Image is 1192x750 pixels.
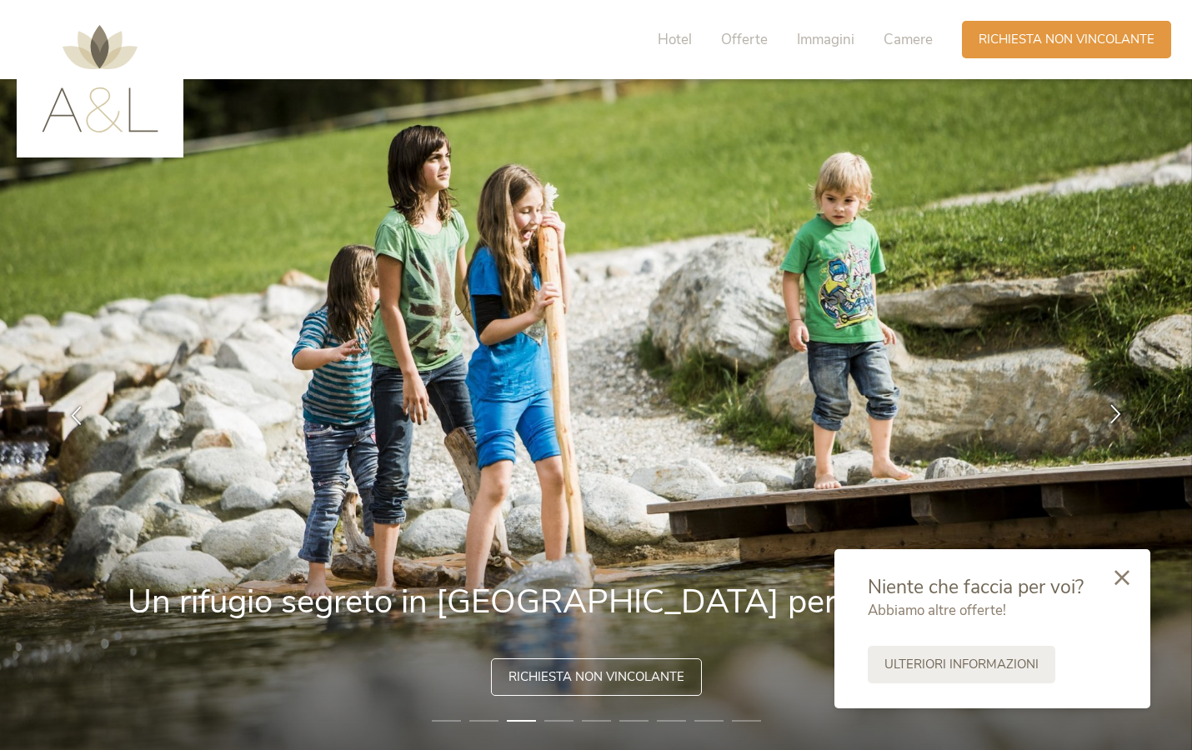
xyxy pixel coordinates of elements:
span: Camere [884,30,933,49]
span: Immagini [797,30,854,49]
span: Offerte [721,30,768,49]
a: Ulteriori informazioni [868,646,1055,683]
span: Abbiamo altre offerte! [868,601,1006,620]
span: Ulteriori informazioni [884,656,1039,673]
span: Hotel [658,30,692,49]
span: Richiesta non vincolante [979,31,1154,48]
img: AMONTI & LUNARIS Wellnessresort [42,25,158,132]
span: Niente che faccia per voi? [868,574,1084,600]
span: Richiesta non vincolante [508,668,684,686]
